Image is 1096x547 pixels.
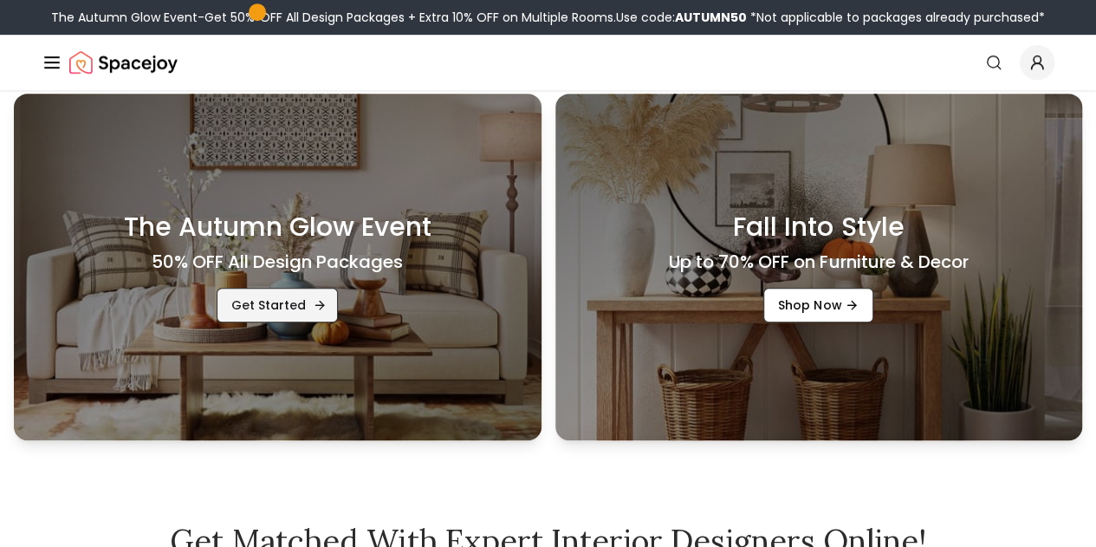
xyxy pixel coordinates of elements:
[669,250,968,274] h4: Up to 70% OFF on Furniture & Decor
[69,45,178,80] img: Spacejoy Logo
[675,9,747,26] b: AUTUMN50
[763,288,873,322] a: Shop Now
[217,288,338,322] a: Get Started
[747,9,1045,26] span: *Not applicable to packages already purchased*
[124,212,431,243] h3: The Autumn Glow Event
[152,250,403,274] h4: 50% OFF All Design Packages
[733,212,904,243] h3: Fall Into Style
[51,9,1045,26] div: The Autumn Glow Event-Get 50% OFF All Design Packages + Extra 10% OFF on Multiple Rooms.
[69,45,178,80] a: Spacejoy
[616,9,747,26] span: Use code:
[42,35,1054,90] nav: Global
